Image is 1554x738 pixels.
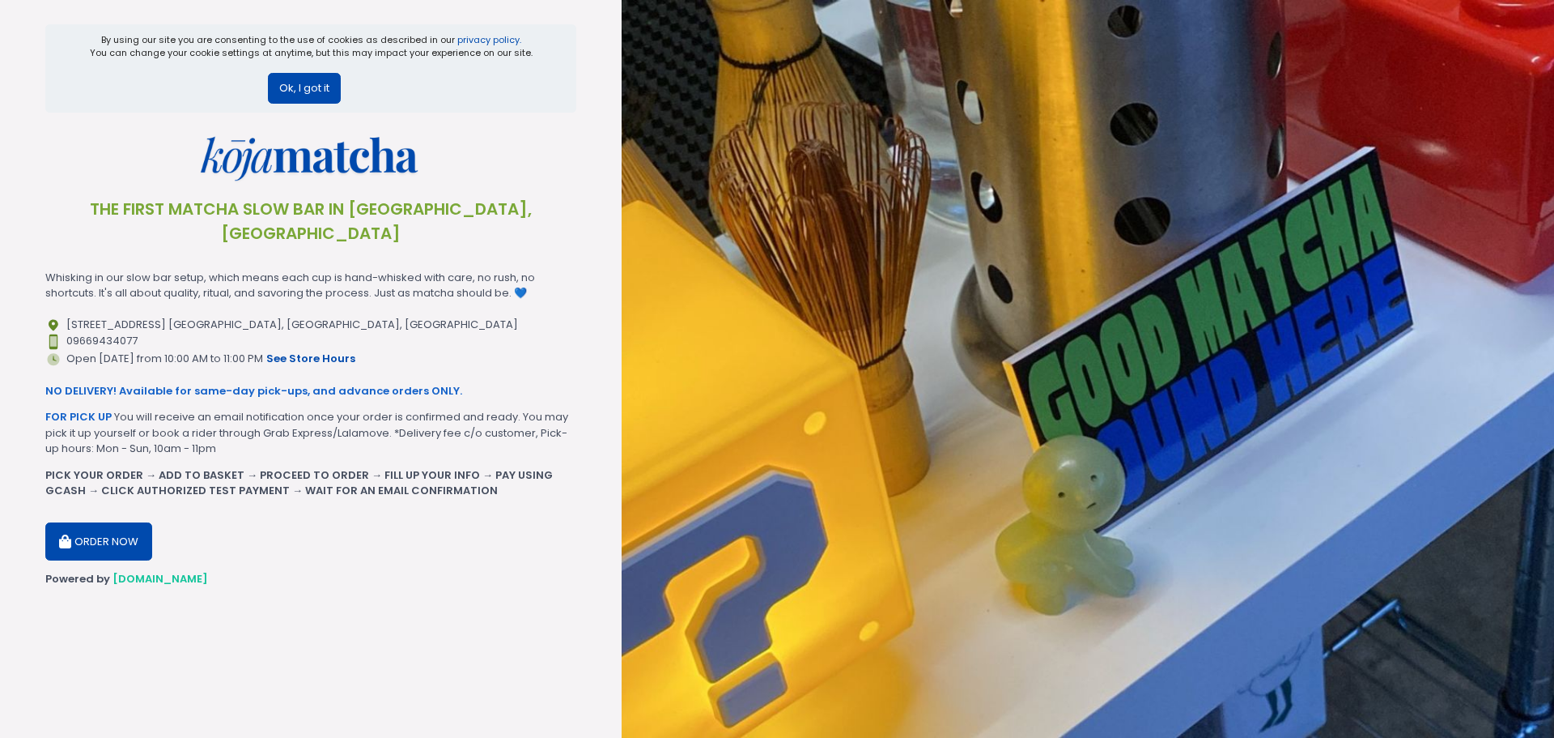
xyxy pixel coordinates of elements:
div: By using our site you are consenting to the use of cookies as described in our You can change you... [90,33,533,60]
button: ORDER NOW [45,523,152,561]
button: see store hours [265,350,356,368]
b: FOR PICK UP [45,409,112,424]
div: [STREET_ADDRESS] [GEOGRAPHIC_DATA], [GEOGRAPHIC_DATA], [GEOGRAPHIC_DATA] [45,317,576,333]
div: Whisking in our slow bar setup, which means each cup is hand-whisked with care, no rush, no short... [45,270,576,301]
button: Ok, I got it [268,73,341,104]
div: THE FIRST MATCHA SLOW BAR IN [GEOGRAPHIC_DATA], [GEOGRAPHIC_DATA] [45,184,576,259]
div: Open [DATE] from 10:00 AM to 11:00 PM [45,350,576,368]
div: Powered by [45,571,576,587]
b: NO DELIVERY! Available for same-day pick-ups, and advance orders ONLY. [45,383,462,399]
div: PICK YOUR ORDER → ADD TO BASKET → PROCEED TO ORDER → FILL UP YOUR INFO → PAY USING GCASH → CLICK ... [45,467,576,499]
div: 09669434077 [45,333,576,349]
div: You will receive an email notification once your order is confirmed and ready. You may pick it up... [45,409,576,457]
a: privacy policy. [457,33,521,46]
a: [DOMAIN_NAME] [113,571,208,587]
img: KŌJA MATCHA [187,123,430,184]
